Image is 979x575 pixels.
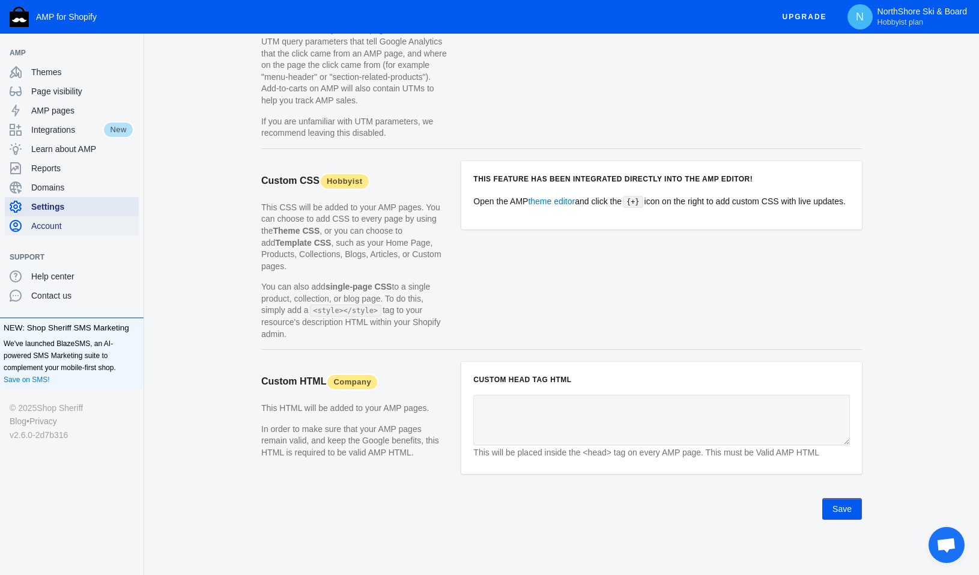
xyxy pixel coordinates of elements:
a: Themes [5,62,139,82]
span: Settings [31,201,134,213]
strong: Theme CSS [273,226,320,236]
h6: Custom HEAD tag HTML [473,374,850,386]
div: • [10,415,134,428]
span: Company [326,374,378,391]
span: Reports [31,162,134,174]
button: Upgrade [773,6,837,28]
p: In order to make sure that your AMP pages remain valid, and keep the Google benefits, this HTML i... [261,424,449,459]
div: v2.6.0-2d7b316 [10,428,134,442]
span: Page visibility [31,85,134,97]
a: Reports [5,159,139,178]
span: Themes [31,66,134,78]
a: theme editor [528,196,575,206]
span: Integrations [31,124,103,136]
span: Contact us [31,290,134,302]
div: Open chat [929,527,965,563]
a: Save on SMS! [4,374,50,386]
span: Domains [31,181,134,193]
a: Privacy [29,415,57,428]
a: Contact us [5,286,139,305]
span: Hobbyist plan [877,17,923,27]
code: <style></style> [310,305,381,317]
span: Help center [31,270,134,282]
p: Open the AMP and click the icon on the right to add custom CSS with live updates. [473,195,850,208]
span: New [103,121,134,138]
a: Account [5,216,139,236]
h2: Custom CSS [261,161,449,202]
strong: Template CSS [275,238,331,248]
p: This CSS will be added to your AMP pages. You can choose to add CSS to every page by using the , ... [261,202,449,273]
h2: Custom HTML [261,362,449,403]
a: AMP pages [5,101,139,120]
span: Account [31,220,134,232]
a: Learn about AMP [5,139,139,159]
div: © 2025 [10,401,134,415]
a: Settings [5,197,139,216]
span: AMP pages [31,105,134,117]
a: Domains [5,178,139,197]
img: Shop Sheriff Logo [10,7,29,27]
button: Save [822,498,862,520]
code: {+} [623,196,643,208]
span: Learn about AMP [31,143,134,155]
span: AMP for Shopify [36,12,97,22]
span: N [854,11,866,23]
p: You can also add to a single product, collection, or blog page. To do this, simply add a tag to y... [261,281,449,340]
span: Hobbyist [320,173,370,190]
a: Shop Sheriff [37,401,83,415]
span: AMP [10,47,122,59]
button: Add a sales channel [122,255,141,260]
a: Page visibility [5,82,139,101]
p: This HTML will be added to your AMP pages. [261,403,449,415]
button: Add a sales channel [122,50,141,55]
a: IntegrationsNew [5,120,139,139]
a: Blog [10,415,26,428]
span: Support [10,251,122,263]
p: Automatically add UTM parameters to your AMP links. Each link on your AMP pages will include UTM ... [261,13,449,107]
h6: This feature has been integrated directly into the AMP editor! [473,173,850,185]
p: If you are unfamiliar with UTM parameters, we recommend leaving this disabled. [261,116,449,139]
em: This will be placed inside the <head> tag on every AMP page. This must be Valid AMP HTML [473,448,819,458]
p: NorthShore Ski & Board [877,7,967,27]
strong: single-page CSS [326,282,392,291]
span: Upgrade [783,6,827,28]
